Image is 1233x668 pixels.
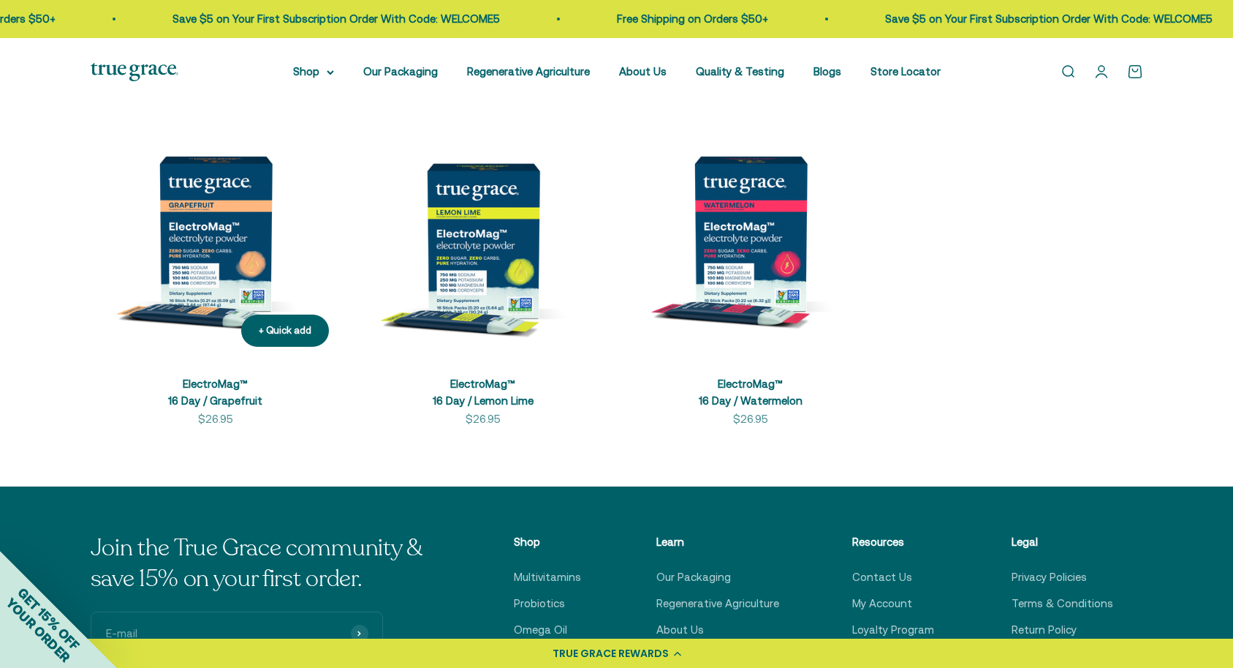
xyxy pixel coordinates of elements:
[91,533,441,594] p: Join the True Grace community & save 15% on your first order.
[168,378,262,407] a: ElectroMag™16 Day / Grapefruit
[852,621,934,639] a: Loyalty Program
[852,595,912,612] a: My Account
[514,533,584,551] p: Shop
[656,595,779,612] a: Regenerative Agriculture
[733,410,768,428] sale-price: $26.95
[363,65,438,78] a: Our Packaging
[852,568,912,586] a: Contact Us
[514,595,565,612] a: Probiotics
[885,10,1213,28] p: Save $5 on Your First Subscription Order With Code: WELCOME5
[699,378,803,407] a: ElectroMag™16 Day / Watermelon
[514,621,567,639] a: Omega Oil
[696,65,784,78] a: Quality & Testing
[656,568,731,586] a: Our Packaging
[3,595,73,665] span: YOUR ORDER
[1012,621,1077,639] a: Return Policy
[91,108,341,359] img: ElectroMag™
[617,12,768,25] a: Free Shipping on Orders $50+
[241,315,329,348] button: + Quick add
[433,378,534,407] a: ElectroMag™16 Day / Lemon Lime
[619,65,667,78] a: About Us
[198,410,233,428] sale-price: $26.95
[466,410,501,428] sale-price: $26.95
[1012,533,1113,551] p: Legal
[467,65,590,78] a: Regenerative Agriculture
[172,10,500,28] p: Save $5 on Your First Subscription Order With Code: WELCOME5
[514,568,581,586] a: Multivitamins
[656,533,779,551] p: Learn
[553,646,669,661] div: TRUE GRACE REWARDS
[656,621,704,639] a: About Us
[852,533,939,551] p: Resources
[626,108,876,359] img: ElectroMag™
[870,65,941,78] a: Store Locator
[813,65,841,78] a: Blogs
[1012,595,1113,612] a: Terms & Conditions
[1012,568,1087,586] a: Privacy Policies
[358,108,608,359] img: ElectroMag™
[259,323,311,339] div: + Quick add
[15,585,83,653] span: GET 15% OFF
[293,63,334,80] summary: Shop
